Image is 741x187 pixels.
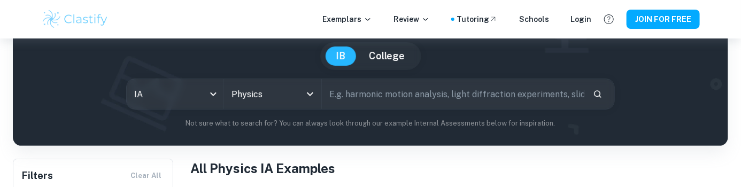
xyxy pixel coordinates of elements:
button: IB [326,46,357,66]
img: Clastify logo [41,9,109,30]
a: Login [570,13,591,25]
p: Exemplars [322,13,372,25]
p: Not sure what to search for? You can always look through our example Internal Assessments below f... [21,118,720,129]
button: Search [589,85,607,103]
a: Schools [519,13,549,25]
input: E.g. harmonic motion analysis, light diffraction experiments, sliding objects down a ramp... [322,79,584,109]
h6: Filters [22,168,53,183]
button: College [359,46,416,66]
button: Help and Feedback [600,10,618,28]
button: JOIN FOR FREE [627,10,700,29]
p: Review [393,13,430,25]
div: IA [127,79,223,109]
button: Open [303,87,318,102]
h1: All Physics IA Examples [190,159,728,178]
a: Tutoring [457,13,498,25]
